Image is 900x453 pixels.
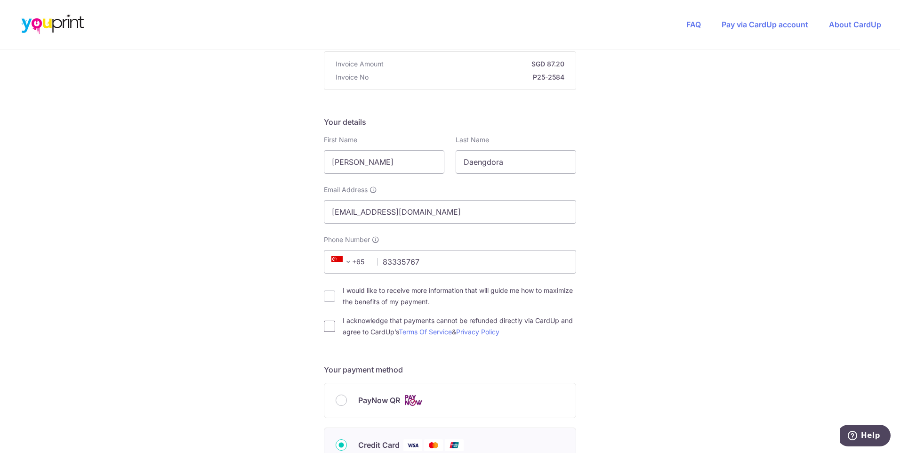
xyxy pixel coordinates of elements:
a: Privacy Policy [456,328,499,336]
h5: Your details [324,116,576,128]
span: Invoice No [336,73,369,82]
label: I would like to receive more information that will guide me how to maximize the benefits of my pa... [343,285,576,307]
a: Terms Of Service [399,328,452,336]
a: FAQ [686,20,701,29]
div: PayNow QR Cards logo [336,395,564,406]
input: Email address [324,200,576,224]
a: Pay via CardUp account [722,20,808,29]
span: Credit Card [358,439,400,451]
a: About CardUp [829,20,881,29]
input: Last name [456,150,576,174]
iframe: Opens a widget where you can find more information [840,425,891,448]
div: Credit Card Visa Mastercard Union Pay [336,439,564,451]
img: Cards logo [404,395,423,406]
span: Phone Number [324,235,370,244]
img: Union Pay [445,439,464,451]
span: +65 [329,256,371,267]
span: PayNow QR [358,395,400,406]
h5: Your payment method [324,364,576,375]
img: Visa [403,439,422,451]
input: First name [324,150,444,174]
span: Email Address [324,185,368,194]
label: Last Name [456,135,489,145]
span: +65 [331,256,354,267]
label: I acknowledge that payments cannot be refunded directly via CardUp and agree to CardUp’s & [343,315,576,338]
img: Mastercard [424,439,443,451]
span: Invoice Amount [336,59,384,69]
strong: SGD 87.20 [387,59,564,69]
strong: P25-2584 [372,73,564,82]
label: First Name [324,135,357,145]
